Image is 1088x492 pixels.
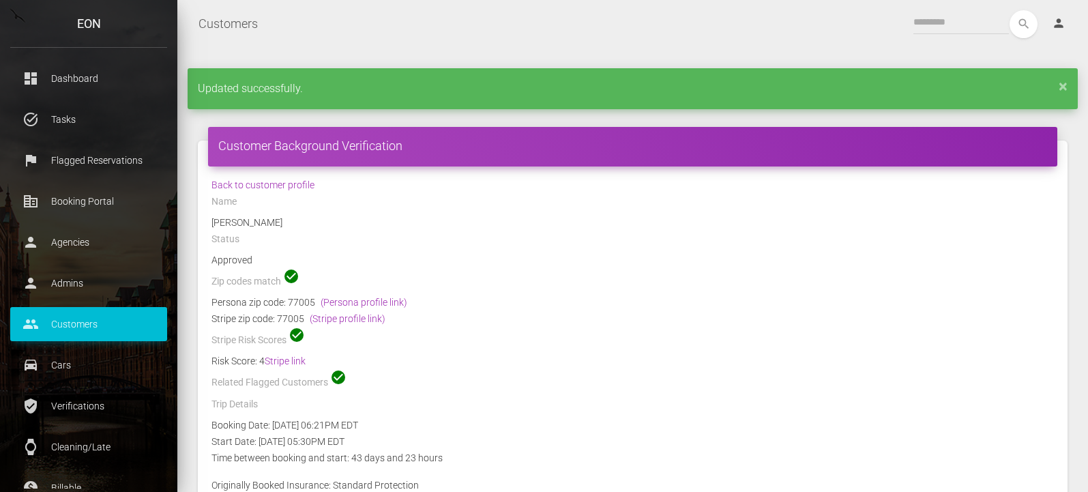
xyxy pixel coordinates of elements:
p: Admins [20,273,157,293]
i: person [1052,16,1065,30]
a: person Agencies [10,225,167,259]
button: search [1010,10,1038,38]
label: Zip codes match [211,275,281,289]
a: Stripe link [265,356,306,366]
label: Trip Details [211,398,258,411]
p: Dashboard [20,68,157,89]
a: task_alt Tasks [10,102,167,136]
a: × [1059,82,1068,90]
div: Persona zip code: 77005 [211,294,1054,310]
div: Time between booking and start: 43 days and 23 hours [201,450,1064,466]
div: Approved [201,252,1064,268]
span: check_circle [289,327,305,343]
div: Updated successfully. [188,68,1078,109]
label: Stripe Risk Scores [211,334,286,347]
a: people Customers [10,307,167,341]
a: watch Cleaning/Late [10,430,167,464]
a: drive_eta Cars [10,348,167,382]
label: Status [211,233,239,246]
a: corporate_fare Booking Portal [10,184,167,218]
div: Booking Date: [DATE] 06:21PM EDT [201,417,1064,433]
p: Customers [20,314,157,334]
h4: Customer Background Verification [218,137,1047,154]
p: Flagged Reservations [20,150,157,171]
span: check_circle [330,369,347,386]
span: check_circle [283,268,299,285]
a: flag Flagged Reservations [10,143,167,177]
div: Risk Score: 4 [211,353,1054,369]
a: verified_user Verifications [10,389,167,423]
p: Verifications [20,396,157,416]
p: Tasks [20,109,157,130]
a: Back to customer profile [211,179,314,190]
p: Cleaning/Late [20,437,157,457]
p: Booking Portal [20,191,157,212]
a: (Stripe profile link) [310,313,385,324]
label: Name [211,195,237,209]
a: (Persona profile link) [321,297,407,308]
p: Cars [20,355,157,375]
a: dashboard Dashboard [10,61,167,96]
a: person [1042,10,1078,38]
p: Agencies [20,232,157,252]
a: Customers [199,7,258,41]
label: Related Flagged Customers [211,376,328,390]
a: person Admins [10,266,167,300]
div: Stripe zip code: 77005 [211,310,1054,327]
div: Start Date: [DATE] 05:30PM EDT [201,433,1064,450]
div: [PERSON_NAME] [201,214,1064,231]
